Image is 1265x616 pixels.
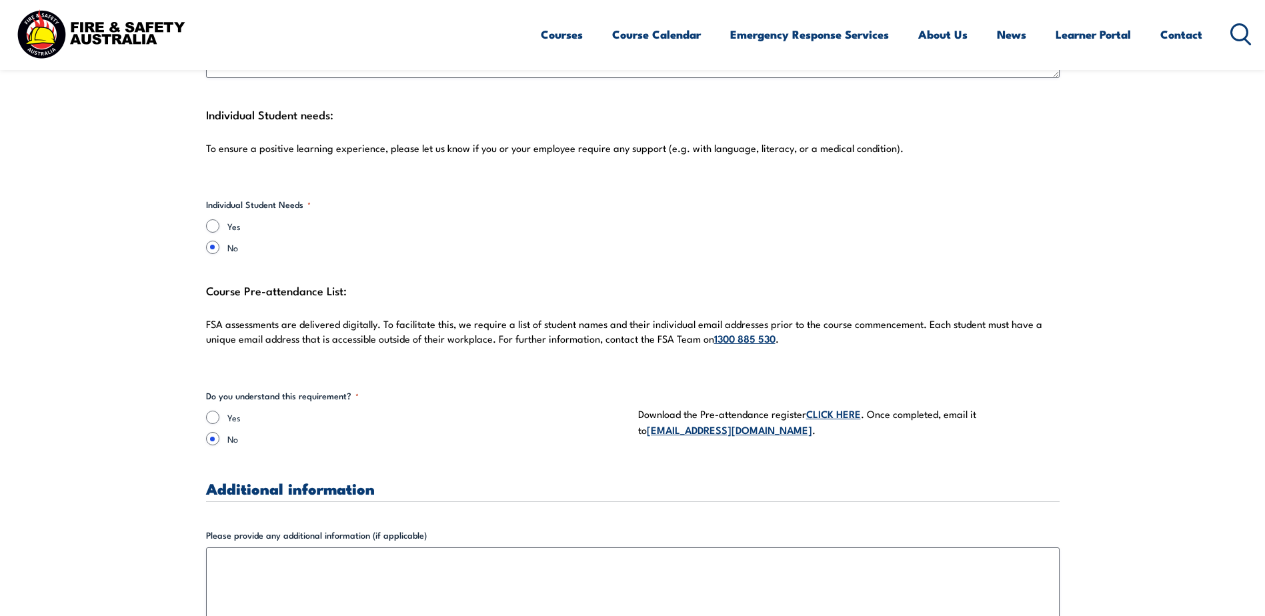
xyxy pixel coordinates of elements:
label: Please provide any additional information (if applicable) [206,529,1060,542]
legend: Do you understand this requirement? [206,389,359,403]
a: CLICK HERE [806,406,861,421]
p: Download the Pre-attendance register . Once completed, email it to . [638,406,1060,437]
a: Course Calendar [612,17,701,52]
label: Yes [227,219,627,233]
label: No [227,432,627,445]
a: Learner Portal [1056,17,1131,52]
legend: Individual Student Needs [206,198,311,211]
p: FSA assessments are delivered digitally. To facilitate this, we require a list of student names a... [206,317,1060,346]
a: News [997,17,1026,52]
a: Contact [1160,17,1202,52]
div: Individual Student needs: [206,105,1060,171]
label: No [227,241,627,254]
a: [EMAIL_ADDRESS][DOMAIN_NAME] [647,422,812,437]
h3: Additional information [206,481,1060,496]
a: Courses [541,17,583,52]
a: About Us [918,17,968,52]
p: To ensure a positive learning experience, please let us know if you or your employee require any ... [206,141,1060,155]
a: 1300 885 530 [714,331,776,345]
label: Yes [227,411,627,424]
a: Emergency Response Services [730,17,889,52]
div: Course Pre-attendance List: [206,281,1060,363]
